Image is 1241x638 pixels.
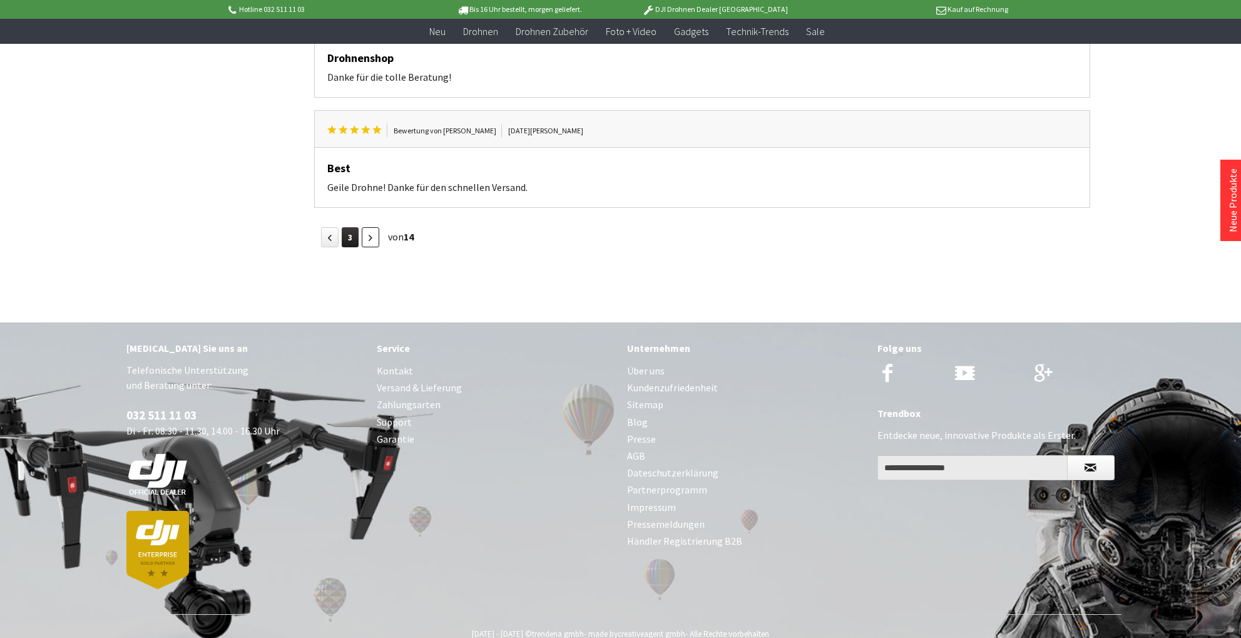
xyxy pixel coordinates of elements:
[627,363,865,379] a: Über uns
[463,25,498,38] span: Drohnen
[877,405,1115,421] div: Trendbox
[674,25,708,38] span: Gadgets
[507,19,597,44] a: Drohnen Zubehör
[394,124,502,138] span: Bewertung von [PERSON_NAME]
[877,455,1068,480] input: Ihre E-Mail Adresse
[627,465,865,481] a: Dateschutzerklärung
[806,25,825,38] span: Sale
[126,340,364,356] div: [MEDICAL_DATA] Sie uns an
[377,379,615,396] a: Versand & Lieferung
[126,363,364,589] p: Telefonische Unterstützung und Beratung unter: Di - Fr: 08:30 - 11.30, 14.00 - 16.30 Uhr
[327,160,1077,180] h2: Best
[429,25,446,38] span: Neu
[627,379,865,396] a: Kundenzufriedenheit
[606,25,656,38] span: Foto + Video
[421,19,454,44] a: Neu
[377,396,615,413] a: Zahlungsarten
[327,180,1077,195] p: Geile Drohne! Danke für den schnellen Versand.
[126,511,189,589] img: dji-partner-enterprise_goldLoJgYOWPUIEBO.png
[627,481,865,498] a: Partnerprogramm
[126,408,197,423] a: 032 511 11 03
[377,414,615,431] a: Support
[377,340,615,356] div: Service
[422,2,617,17] p: Bis 16 Uhr bestellt, morgen geliefert.
[516,25,588,38] span: Drohnen Zubehör
[126,453,189,496] img: white-dji-schweiz-logo-official_140x140.png
[877,428,1115,443] p: Entdecke neue, innovative Produkte als Erster.
[627,431,865,448] a: Presse
[377,431,615,448] a: Garantie
[377,363,615,379] a: Kontakt
[717,19,797,44] a: Technik-Trends
[627,499,865,516] a: Impressum
[342,227,359,247] a: 3
[1227,168,1239,232] a: Neue Produkte
[726,25,789,38] span: Technik-Trends
[627,340,865,356] div: Unternehmen
[1067,455,1115,480] button: Newsletter abonnieren
[665,19,717,44] a: Gadgets
[388,230,414,243] span: von
[627,414,865,431] a: Blog
[627,533,865,550] a: Händler Registrierung B2B
[617,2,812,17] p: DJI Drohnen Dealer [GEOGRAPHIC_DATA]
[404,230,414,243] strong: 14
[327,50,1077,69] h2: Drohnenshop
[454,19,507,44] a: Drohnen
[813,2,1008,17] p: Kauf auf Rechnung
[627,448,865,465] a: AGB
[627,396,865,413] a: Sitemap
[327,69,1077,85] p: Danke für die tolle Beratung!
[797,19,834,44] a: Sale
[877,340,1115,356] div: Folge uns
[597,19,665,44] a: Foto + Video
[227,2,422,17] p: Hotline 032 511 11 03
[627,516,865,533] a: Pressemeldungen
[508,124,588,138] span: [DATE][PERSON_NAME]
